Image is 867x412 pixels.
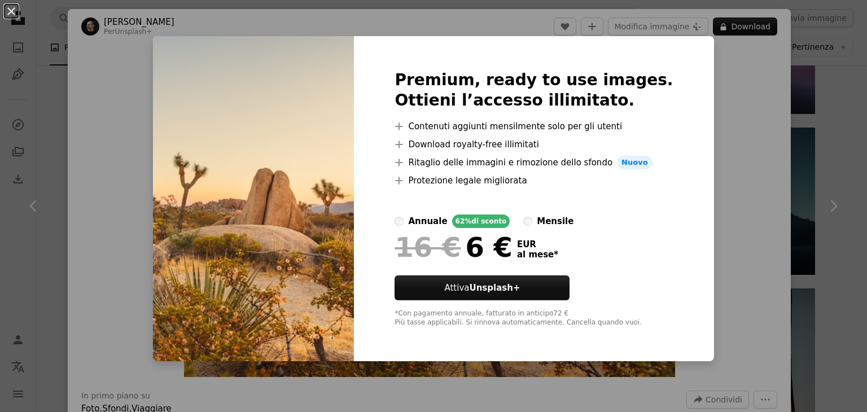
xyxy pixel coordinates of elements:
[617,156,652,169] span: Nuovo
[395,217,404,226] input: annuale62%di sconto
[517,249,558,260] span: al mese *
[395,70,673,111] h2: Premium, ready to use images. Ottieni l’accesso illimitato.
[395,174,673,187] li: Protezione legale migliorata
[395,233,461,262] span: 16 €
[395,120,673,133] li: Contenuti aggiunti mensilmente solo per gli utenti
[469,283,520,293] strong: Unsplash+
[395,156,673,169] li: Ritaglio delle immagini e rimozione dello sfondo
[537,214,573,228] div: mensile
[523,217,532,226] input: mensile
[395,275,570,300] button: AttivaUnsplash+
[395,138,673,151] li: Download royalty-free illimitati
[452,214,510,228] div: 62% di sconto
[395,309,673,327] div: *Con pagamento annuale, fatturato in anticipo 72 € Più tasse applicabili. Si rinnova automaticame...
[408,214,447,228] div: annuale
[153,36,354,361] img: premium_photo-1673264933445-0112f3cdcb2f
[517,239,558,249] span: EUR
[395,233,512,262] div: 6 €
